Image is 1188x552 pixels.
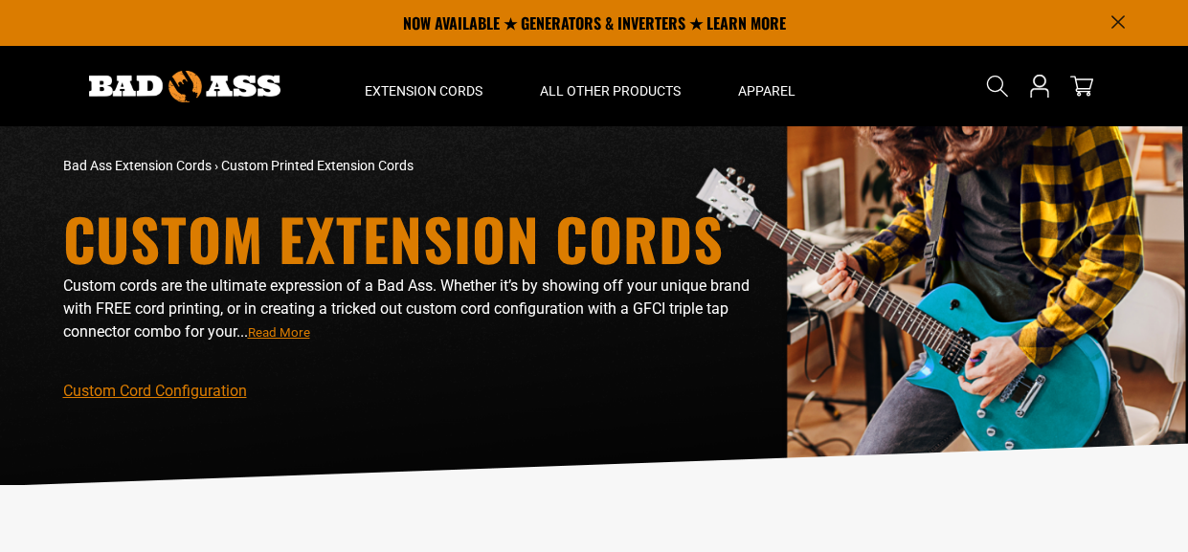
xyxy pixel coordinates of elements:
span: Apparel [738,82,796,99]
span: Read More [248,325,310,340]
span: All Other Products [540,82,681,99]
p: Custom cords are the ultimate expression of a Bad Ass. Whether it’s by showing off your unique br... [63,275,762,343]
nav: breadcrumbs [63,156,762,176]
a: Custom Cord Configuration [63,382,247,400]
summary: All Other Products [511,46,709,126]
summary: Search [982,71,1013,101]
img: Bad Ass Extension Cords [89,71,280,102]
span: Extension Cords [365,82,482,99]
summary: Apparel [709,46,824,126]
h1: Custom Extension Cords [63,210,762,267]
a: Bad Ass Extension Cords [63,158,212,173]
span: › [214,158,218,173]
span: Custom Printed Extension Cords [221,158,414,173]
summary: Extension Cords [336,46,511,126]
